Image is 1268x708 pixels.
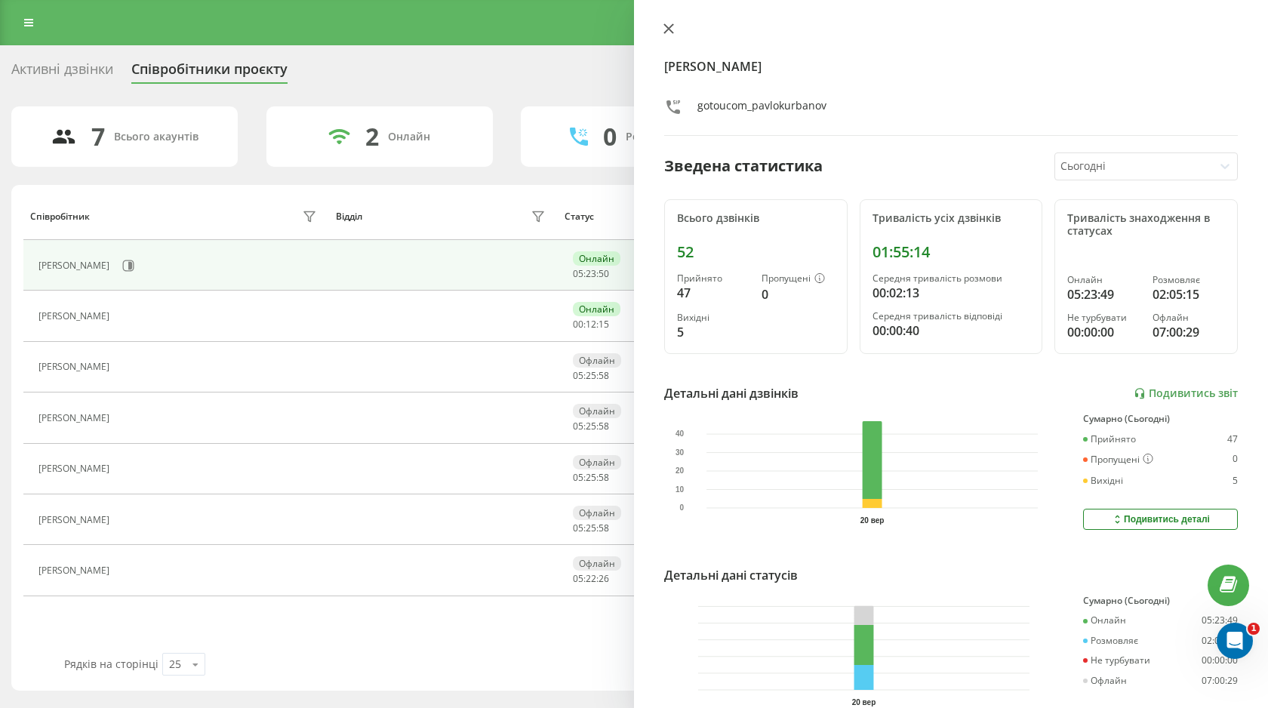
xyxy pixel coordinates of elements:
[586,318,596,331] span: 12
[873,322,1030,340] div: 00:00:40
[1153,312,1225,323] div: Офлайн
[1083,509,1238,530] button: Подивитись деталі
[64,657,158,671] span: Рядків на сторінці
[388,131,430,143] div: Онлайн
[1217,623,1253,659] iframe: Intercom live chat
[664,384,799,402] div: Детальні дані дзвінків
[1134,387,1238,400] a: Подивитись звіт
[1153,275,1225,285] div: Розмовляє
[873,212,1030,225] div: Тривалість усіх дзвінків
[573,420,583,432] span: 05
[30,211,90,222] div: Співробітник
[677,323,749,341] div: 5
[677,312,749,323] div: Вихідні
[852,698,876,706] text: 20 вер
[1083,655,1150,666] div: Не турбувати
[676,430,685,439] text: 40
[664,57,1238,75] h4: [PERSON_NAME]
[565,211,594,222] div: Статус
[38,515,113,525] div: [PERSON_NAME]
[626,131,699,143] div: Розмовляють
[599,318,609,331] span: 15
[664,155,823,177] div: Зведена статистика
[336,211,362,222] div: Відділ
[586,420,596,432] span: 25
[1111,513,1210,525] div: Подивитись деталі
[586,267,596,280] span: 23
[599,420,609,432] span: 58
[1067,285,1140,303] div: 05:23:49
[873,284,1030,302] div: 00:02:13
[873,243,1030,261] div: 01:55:14
[1067,212,1225,238] div: Тривалість знаходження в статусах
[1083,434,1136,445] div: Прийнято
[1227,434,1238,445] div: 47
[573,318,583,331] span: 00
[573,574,609,584] div: : :
[677,212,835,225] div: Всього дзвінків
[762,285,834,303] div: 0
[1083,596,1238,606] div: Сумарно (Сьогодні)
[573,506,621,520] div: Офлайн
[1083,636,1138,646] div: Розмовляє
[664,566,798,584] div: Детальні дані статусів
[573,267,583,280] span: 05
[1153,323,1225,341] div: 07:00:29
[573,572,583,585] span: 05
[586,369,596,382] span: 25
[1233,454,1238,466] div: 0
[573,473,609,483] div: : :
[169,657,181,672] div: 25
[1083,676,1127,686] div: Офлайн
[599,572,609,585] span: 26
[573,421,609,432] div: : :
[573,251,620,266] div: Онлайн
[586,522,596,534] span: 25
[586,471,596,484] span: 25
[573,471,583,484] span: 05
[1067,323,1140,341] div: 00:00:00
[1202,615,1238,626] div: 05:23:49
[677,273,749,284] div: Прийнято
[38,362,113,372] div: [PERSON_NAME]
[1202,655,1238,666] div: 00:00:00
[697,98,826,120] div: gotoucom_pavlokurbanov
[573,319,609,330] div: : :
[676,448,685,457] text: 30
[38,463,113,474] div: [PERSON_NAME]
[38,565,113,576] div: [PERSON_NAME]
[573,369,583,382] span: 05
[1202,676,1238,686] div: 07:00:29
[38,311,113,322] div: [PERSON_NAME]
[114,131,199,143] div: Всього акаунтів
[38,260,113,271] div: [PERSON_NAME]
[680,504,685,513] text: 0
[1233,476,1238,486] div: 5
[573,522,583,534] span: 05
[1083,414,1238,424] div: Сумарно (Сьогодні)
[599,471,609,484] span: 58
[573,353,621,368] div: Офлайн
[1067,275,1140,285] div: Онлайн
[1153,285,1225,303] div: 02:05:15
[11,61,113,85] div: Активні дзвінки
[573,455,621,469] div: Офлайн
[1083,454,1153,466] div: Пропущені
[1202,636,1238,646] div: 02:05:15
[131,61,288,85] div: Співробітники проєкту
[676,485,685,494] text: 10
[677,284,749,302] div: 47
[762,273,834,285] div: Пропущені
[586,572,596,585] span: 22
[573,523,609,534] div: : :
[1248,623,1260,635] span: 1
[38,413,113,423] div: [PERSON_NAME]
[573,556,621,571] div: Офлайн
[1083,476,1123,486] div: Вихідні
[573,269,609,279] div: : :
[676,467,685,476] text: 20
[573,302,620,316] div: Онлайн
[573,371,609,381] div: : :
[599,369,609,382] span: 58
[91,122,105,151] div: 7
